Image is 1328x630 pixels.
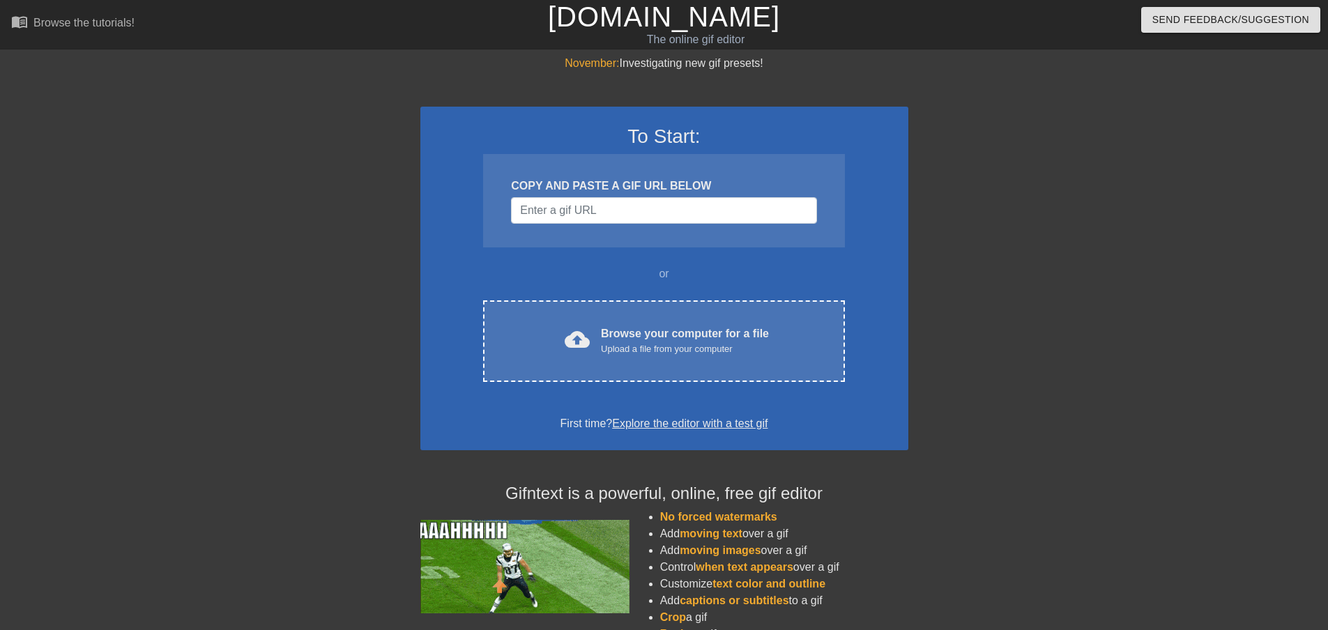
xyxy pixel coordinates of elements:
[660,525,908,542] li: Add over a gif
[511,197,816,224] input: Username
[438,415,890,432] div: First time?
[420,484,908,504] h4: Gifntext is a powerful, online, free gif editor
[565,57,619,69] span: November:
[565,327,590,352] span: cloud_upload
[660,542,908,559] li: Add over a gif
[450,31,942,48] div: The online gif editor
[420,520,629,613] img: football_small.gif
[660,592,908,609] li: Add to a gif
[660,576,908,592] li: Customize
[420,55,908,72] div: Investigating new gif presets!
[11,13,135,35] a: Browse the tutorials!
[712,578,825,590] span: text color and outline
[457,266,872,282] div: or
[680,528,742,539] span: moving text
[660,609,908,626] li: a gif
[511,178,816,194] div: COPY AND PASTE A GIF URL BELOW
[1152,11,1309,29] span: Send Feedback/Suggestion
[438,125,890,148] h3: To Start:
[548,1,780,32] a: [DOMAIN_NAME]
[1141,7,1320,33] button: Send Feedback/Suggestion
[696,561,793,573] span: when text appears
[660,559,908,576] li: Control over a gif
[680,544,761,556] span: moving images
[601,325,769,356] div: Browse your computer for a file
[612,417,768,429] a: Explore the editor with a test gif
[680,594,788,606] span: captions or subtitles
[660,611,686,623] span: Crop
[11,13,28,30] span: menu_book
[33,17,135,29] div: Browse the tutorials!
[660,511,777,523] span: No forced watermarks
[601,342,769,356] div: Upload a file from your computer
